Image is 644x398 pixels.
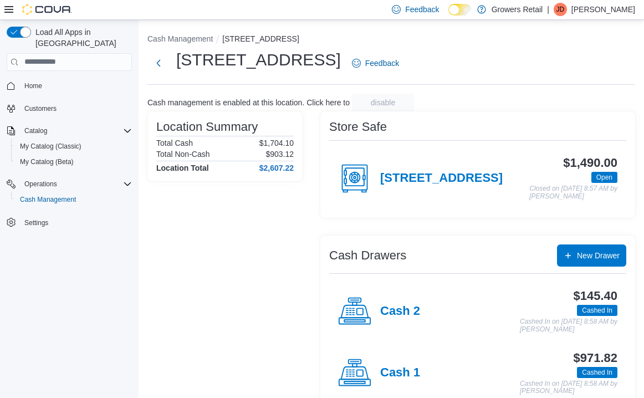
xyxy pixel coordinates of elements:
button: Catalog [2,123,136,139]
p: Closed on [DATE] 8:57 AM by [PERSON_NAME] [529,185,617,200]
p: $1,704.10 [259,139,294,147]
span: My Catalog (Beta) [20,157,74,166]
p: Growers Retail [492,3,543,16]
span: Feedback [365,58,399,69]
button: Home [2,78,136,94]
a: My Catalog (Classic) [16,140,86,153]
span: Cashed In [582,368,612,377]
h1: [STREET_ADDRESS] [176,49,341,71]
span: Operations [24,180,57,188]
button: Customers [2,100,136,116]
p: [PERSON_NAME] [571,3,635,16]
a: Customers [20,102,61,115]
span: Settings [20,215,132,229]
span: Customers [20,101,132,115]
p: Cashed In on [DATE] 8:58 AM by [PERSON_NAME] [520,318,617,333]
span: Home [24,81,42,90]
nav: Complex example [7,73,132,259]
button: Cash Management [147,34,213,43]
button: My Catalog (Beta) [11,154,136,170]
span: Load All Apps in [GEOGRAPHIC_DATA] [31,27,132,49]
p: | [547,3,549,16]
button: New Drawer [557,244,626,267]
h3: $1,490.00 [563,156,617,170]
input: Dark Mode [448,4,472,16]
span: Operations [20,177,132,191]
button: My Catalog (Classic) [11,139,136,154]
h4: $2,607.22 [259,164,294,172]
nav: An example of EuiBreadcrumbs [147,33,635,47]
span: Catalog [24,126,47,135]
span: JD [556,3,565,16]
button: disable [352,94,414,111]
p: Cash management is enabled at this location. Click here to [147,98,350,107]
h6: Total Non-Cash [156,150,210,159]
span: Cashed In [577,367,617,378]
div: Jodi Duke [554,3,567,16]
span: Customers [24,104,57,113]
button: Next [147,52,170,74]
button: Catalog [20,124,52,137]
span: Cashed In [582,305,612,315]
p: $903.12 [265,150,294,159]
span: Cash Management [20,195,76,204]
h3: $145.40 [574,289,617,303]
h3: Cash Drawers [329,249,406,262]
button: [STREET_ADDRESS] [222,34,299,43]
span: My Catalog (Classic) [20,142,81,151]
span: Settings [24,218,48,227]
a: Cash Management [16,193,80,206]
span: My Catalog (Beta) [16,155,132,169]
h6: Total Cash [156,139,193,147]
a: Home [20,79,47,93]
span: Catalog [20,124,132,137]
span: New Drawer [577,250,620,261]
h4: Cash 1 [380,366,420,380]
h3: Location Summary [156,120,258,134]
span: Cashed In [577,305,617,316]
h4: Cash 2 [380,304,420,319]
span: Feedback [405,4,439,15]
a: My Catalog (Beta) [16,155,78,169]
span: Home [20,79,132,93]
span: My Catalog (Classic) [16,140,132,153]
span: Open [591,172,617,183]
h3: Store Safe [329,120,387,134]
a: Settings [20,216,53,229]
img: Cova [22,4,72,15]
button: Cash Management [11,192,136,207]
p: Cashed In on [DATE] 8:58 AM by [PERSON_NAME] [520,380,617,395]
span: Cash Management [16,193,132,206]
span: disable [371,97,395,108]
h4: Location Total [156,164,209,172]
button: Settings [2,214,136,230]
h3: $971.82 [574,351,617,365]
button: Operations [2,176,136,192]
h4: [STREET_ADDRESS] [380,171,503,186]
a: Feedback [347,52,403,74]
button: Operations [20,177,62,191]
span: Open [596,172,612,182]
